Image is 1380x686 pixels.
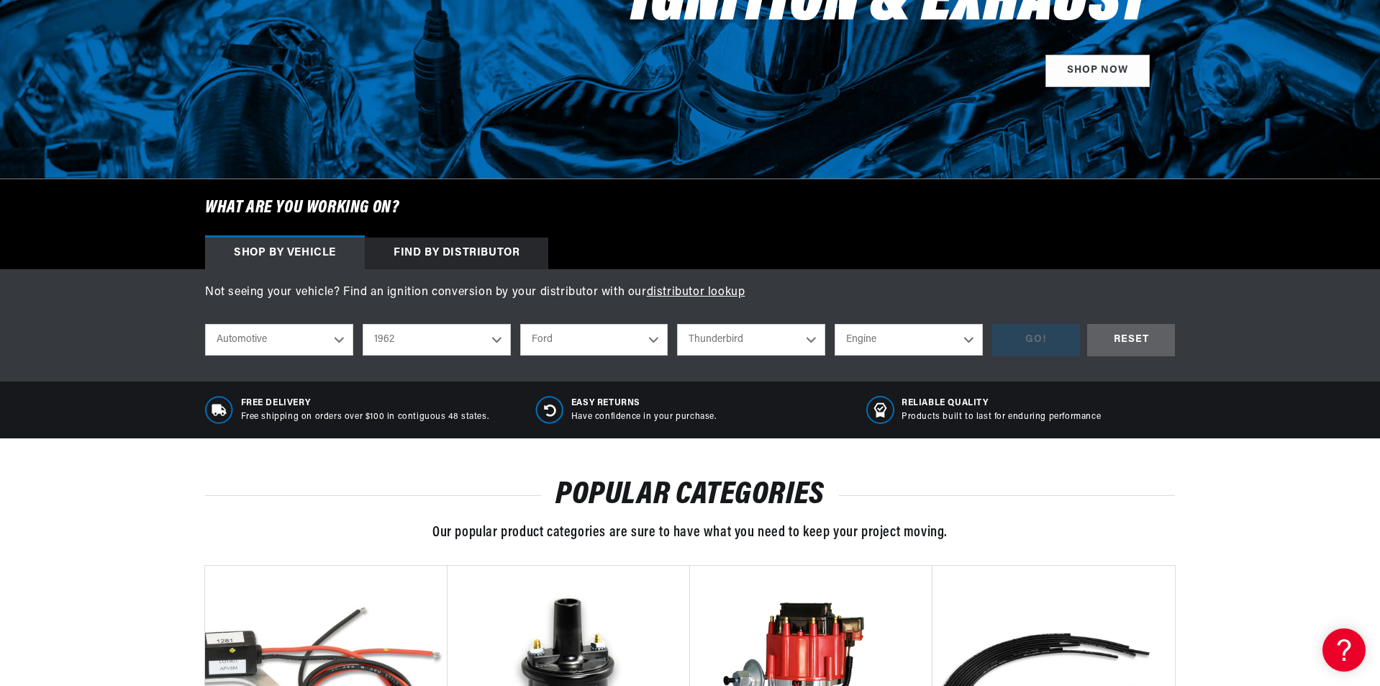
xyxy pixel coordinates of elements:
div: RESET [1087,324,1175,356]
a: SHOP NOW [1045,55,1150,87]
h6: What are you working on? [169,179,1211,237]
p: Products built to last for enduring performance [902,411,1101,423]
select: Engine [835,324,983,356]
select: Ride Type [205,324,353,356]
p: Have confidence in your purchase. [571,411,717,423]
a: distributor lookup [647,286,745,298]
span: RELIABLE QUALITY [902,397,1101,410]
select: Make [520,324,668,356]
select: Model [677,324,825,356]
p: Free shipping on orders over $100 in contiguous 48 states. [241,411,489,423]
span: Easy Returns [571,397,717,410]
p: Not seeing your vehicle? Find an ignition conversion by your distributor with our [205,284,1175,302]
div: Shop by vehicle [205,238,365,269]
span: Free Delivery [241,397,489,410]
div: Find by Distributor [365,238,548,269]
select: Year [363,324,511,356]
